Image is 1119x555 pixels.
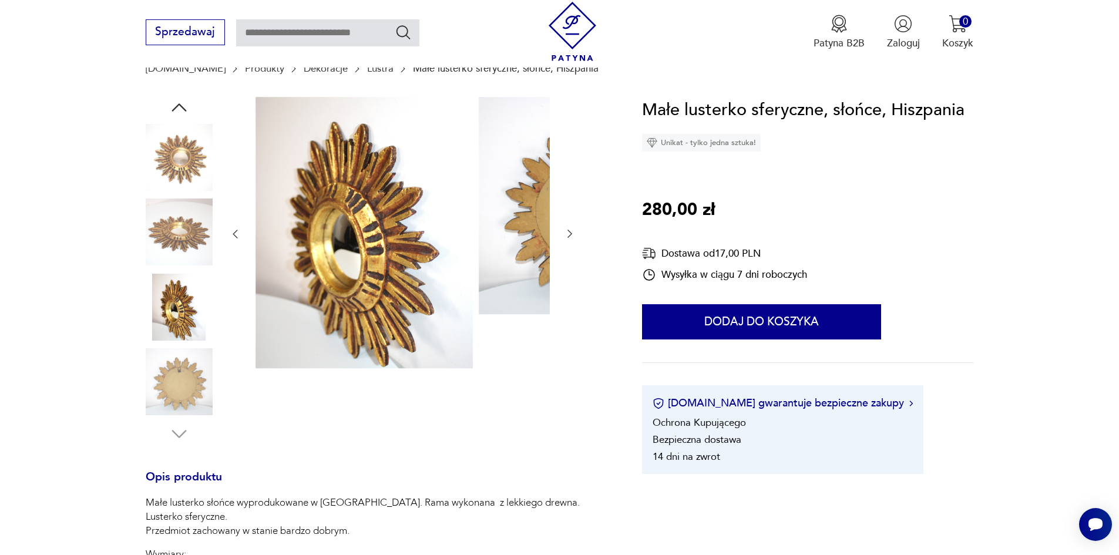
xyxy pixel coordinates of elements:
[642,304,881,339] button: Dodaj do koszyka
[304,63,348,74] a: Dekoracje
[814,15,865,50] a: Ikona medaluPatyna B2B
[256,97,473,369] img: Zdjęcie produktu Małe lusterko sferyczne, słońce, Hiszpania
[653,433,741,446] li: Bezpieczna dostawa
[887,15,920,50] button: Zaloguj
[367,63,394,74] a: Lustra
[245,63,284,74] a: Produkty
[395,23,412,41] button: Szukaj
[959,15,972,28] div: 0
[949,15,967,33] img: Ikona koszyka
[146,63,226,74] a: [DOMAIN_NAME]
[413,63,599,74] p: Małe lusterko sferyczne, słońce, Hiszpania
[887,36,920,50] p: Zaloguj
[1079,508,1112,541] iframe: Smartsupp widget button
[830,15,848,33] img: Ikona medalu
[146,199,213,265] img: Zdjęcie produktu Małe lusterko sferyczne, słońce, Hiszpania
[642,134,761,152] div: Unikat - tylko jedna sztuka!
[146,124,213,191] img: Zdjęcie produktu Małe lusterko sferyczne, słońce, Hiszpania
[894,15,912,33] img: Ikonka użytkownika
[146,19,225,45] button: Sprzedawaj
[146,473,609,496] h3: Opis produktu
[642,246,656,261] img: Ikona dostawy
[642,246,807,261] div: Dostawa od 17,00 PLN
[647,137,657,148] img: Ikona diamentu
[642,268,807,282] div: Wysyłka w ciągu 7 dni roboczych
[543,2,602,61] img: Patyna - sklep z meblami i dekoracjami vintage
[814,15,865,50] button: Patyna B2B
[146,496,609,538] p: Małe lusterko słońce wyprodukowane w [GEOGRAPHIC_DATA]. Rama wykonana z lekkiego drewna. Lusterko...
[942,15,973,50] button: 0Koszyk
[146,28,225,38] a: Sprzedawaj
[642,197,715,224] p: 280,00 zł
[653,450,720,463] li: 14 dni na zwrot
[146,274,213,341] img: Zdjęcie produktu Małe lusterko sferyczne, słońce, Hiszpania
[942,36,973,50] p: Koszyk
[814,36,865,50] p: Patyna B2B
[909,401,913,406] img: Ikona strzałki w prawo
[146,348,213,415] img: Zdjęcie produktu Małe lusterko sferyczne, słońce, Hiszpania
[653,396,913,411] button: [DOMAIN_NAME] gwarantuje bezpieczne zakupy
[479,97,696,314] img: Zdjęcie produktu Małe lusterko sferyczne, słońce, Hiszpania
[653,398,664,409] img: Ikona certyfikatu
[642,97,965,124] h1: Małe lusterko sferyczne, słońce, Hiszpania
[653,416,746,429] li: Ochrona Kupującego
